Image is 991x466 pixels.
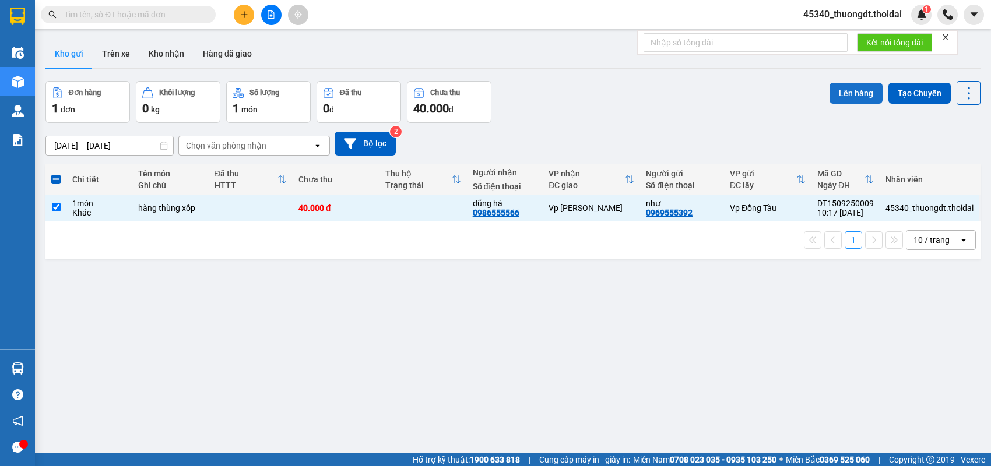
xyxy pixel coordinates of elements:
span: plus [240,10,248,19]
span: Miền Bắc [786,453,870,466]
button: Kho nhận [139,40,194,68]
svg: open [313,141,322,150]
button: Kết nối tổng đài [857,33,932,52]
img: icon-new-feature [916,9,927,20]
div: Tên món [138,169,203,178]
div: Ngày ĐH [817,181,865,190]
button: 1 [845,231,862,249]
span: ⚪️ [779,457,783,462]
div: 0986555566 [473,208,519,217]
span: Chuyển phát nhanh: [GEOGRAPHIC_DATA] - [GEOGRAPHIC_DATA] [8,50,108,91]
div: Vp Đồng Tàu [730,203,806,213]
div: Người nhận [473,168,537,177]
span: Hỗ trợ kỹ thuật: [413,453,520,466]
span: 0 [142,101,149,115]
th: Toggle SortBy [543,164,640,195]
button: Chưa thu40.000đ [407,81,491,123]
span: copyright [926,456,934,464]
span: Kết nối tổng đài [866,36,923,49]
button: plus [234,5,254,25]
span: Miền Nam [633,453,776,466]
div: 10:17 [DATE] [817,208,874,217]
div: 40.000 đ [298,203,374,213]
button: aim [288,5,308,25]
div: Chọn văn phòng nhận [186,140,266,151]
img: phone-icon [943,9,953,20]
div: Khối lượng [159,89,195,97]
sup: 1 [923,5,931,13]
button: Bộ lọc [335,132,396,156]
div: như [646,199,718,208]
span: đ [449,105,454,114]
img: warehouse-icon [12,47,24,59]
span: question-circle [12,389,23,400]
span: 0 [323,101,329,115]
div: 45340_thuongdt.thoidai [885,203,974,213]
div: Đơn hàng [69,89,101,97]
input: Nhập số tổng đài [644,33,848,52]
th: Toggle SortBy [209,164,293,195]
div: Vp [PERSON_NAME] [549,203,634,213]
span: 1 [52,101,58,115]
div: HTTT [215,181,277,190]
div: Trạng thái [385,181,451,190]
div: Số điện thoại [646,181,718,190]
span: 1 [233,101,239,115]
button: Khối lượng0kg [136,81,220,123]
button: file-add [261,5,282,25]
button: Đã thu0đ [317,81,401,123]
strong: 0369 525 060 [820,455,870,464]
div: VP gửi [730,169,796,178]
span: aim [294,10,302,19]
div: 0969555392 [646,208,693,217]
span: Cung cấp máy in - giấy in: [539,453,630,466]
button: Lên hàng [830,83,883,104]
div: 10 / trang [913,234,950,246]
img: solution-icon [12,134,24,146]
div: Số lượng [249,89,279,97]
div: Khác [72,208,126,217]
div: Đã thu [215,169,277,178]
img: warehouse-icon [12,76,24,88]
input: Tìm tên, số ĐT hoặc mã đơn [64,8,202,21]
div: Chưa thu [430,89,460,97]
button: caret-down [964,5,984,25]
div: Mã GD [817,169,865,178]
th: Toggle SortBy [811,164,880,195]
img: logo [4,41,6,101]
div: Chưa thu [298,175,374,184]
strong: 0708 023 035 - 0935 103 250 [670,455,776,464]
div: ĐC giao [549,181,625,190]
div: hàng thùng xốp [138,203,203,213]
span: món [241,105,258,114]
div: dũng hà [473,199,537,208]
div: Ghi chú [138,181,203,190]
img: warehouse-icon [12,362,24,375]
div: DT1509250009 [817,199,874,208]
div: Đã thu [340,89,361,97]
button: Đơn hàng1đơn [45,81,130,123]
th: Toggle SortBy [379,164,466,195]
img: warehouse-icon [12,105,24,117]
span: caret-down [969,9,979,20]
strong: 1900 633 818 [470,455,520,464]
sup: 2 [390,126,402,137]
span: file-add [267,10,275,19]
span: search [48,10,57,19]
button: Số lượng1món [226,81,311,123]
img: logo-vxr [10,8,25,25]
span: 1 [925,5,929,13]
span: 40.000 [413,101,449,115]
svg: open [959,235,968,245]
strong: CÔNG TY TNHH DỊCH VỤ DU LỊCH THỜI ĐẠI [10,9,105,47]
span: close [941,33,950,41]
span: DT1509250009 [110,78,179,90]
span: đơn [61,105,75,114]
div: Chi tiết [72,175,126,184]
button: Tạo Chuyến [888,83,951,104]
span: | [878,453,880,466]
div: Số điện thoại [473,182,537,191]
span: | [529,453,530,466]
div: ĐC lấy [730,181,796,190]
div: Nhân viên [885,175,974,184]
